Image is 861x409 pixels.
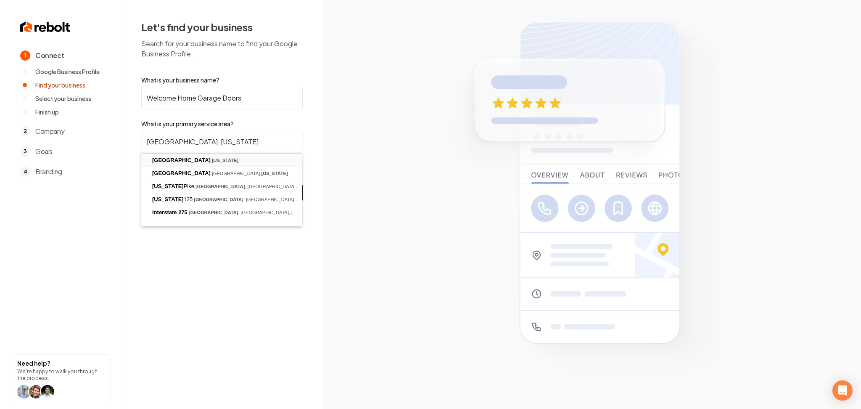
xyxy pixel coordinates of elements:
[141,130,303,153] input: City or county or neighborhood
[261,171,288,176] span: [US_STATE]
[141,120,303,128] label: What is your primary service area?
[41,385,54,398] img: help icon arwin
[35,126,64,136] span: Company
[17,359,50,367] strong: Need help?
[194,197,345,202] span: , [GEOGRAPHIC_DATA], [GEOGRAPHIC_DATA]
[35,94,91,103] span: Select your business
[152,196,194,202] span: 125
[152,183,184,189] span: [US_STATE]
[152,183,195,189] span: Pike
[20,20,71,34] img: Rebolt Logo
[20,167,30,177] span: 4
[152,196,184,202] span: [US_STATE]
[189,210,238,215] span: [GEOGRAPHIC_DATA]
[195,184,346,189] span: , [GEOGRAPHIC_DATA], [GEOGRAPHIC_DATA]
[430,9,753,400] img: Google Business Profile
[152,209,188,215] span: Interstate 275
[35,81,85,89] span: Find your business
[212,171,288,176] span: [GEOGRAPHIC_DATA],
[141,20,303,34] h2: Let's find your business
[20,50,30,61] span: 1
[20,126,30,136] span: 2
[141,76,303,84] label: What is your business name?
[20,146,30,157] span: 3
[141,39,303,59] p: Search for your business name to find your Google Business Profile.
[194,197,243,202] span: [GEOGRAPHIC_DATA]
[35,67,100,76] span: Google Business Profile
[17,385,31,398] img: help icon Will
[141,86,303,109] input: Company Name
[152,170,211,176] span: [GEOGRAPHIC_DATA]
[35,50,64,61] span: Connect
[35,146,53,157] span: Goals
[29,385,42,398] img: help icon Will
[832,380,853,401] div: Open Intercom Messenger
[10,354,111,402] button: Need help?We're happy to walk you through the process.help icon Willhelp icon Willhelp icon arwin
[17,368,103,382] p: We're happy to walk you through the process.
[189,210,340,215] span: , [GEOGRAPHIC_DATA], [GEOGRAPHIC_DATA]
[35,108,59,116] span: Finish up
[195,184,245,189] span: [GEOGRAPHIC_DATA]
[152,157,211,163] span: [GEOGRAPHIC_DATA]
[35,167,62,177] span: Branding
[212,158,238,163] span: [US_STATE]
